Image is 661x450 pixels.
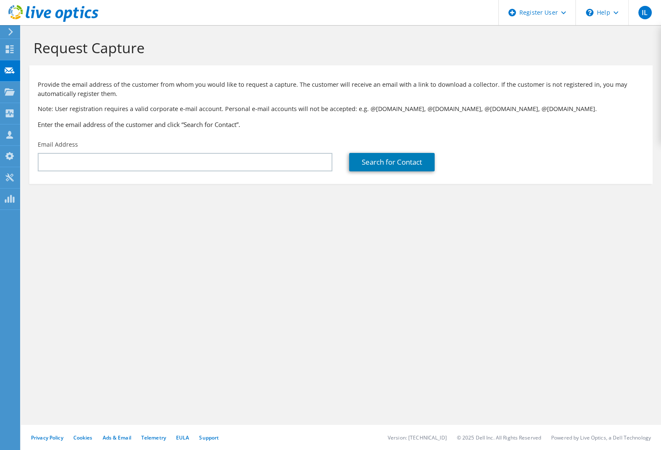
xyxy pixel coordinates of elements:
a: Privacy Policy [31,434,63,441]
h1: Request Capture [34,39,644,57]
li: Powered by Live Optics, a Dell Technology [551,434,651,441]
p: Provide the email address of the customer from whom you would like to request a capture. The cust... [38,80,644,98]
a: Telemetry [141,434,166,441]
li: Version: [TECHNICAL_ID] [388,434,447,441]
li: © 2025 Dell Inc. All Rights Reserved [457,434,541,441]
a: EULA [176,434,189,441]
a: Cookies [73,434,93,441]
h3: Enter the email address of the customer and click “Search for Contact”. [38,120,644,129]
label: Email Address [38,140,78,149]
span: IL [638,6,652,19]
svg: \n [586,9,594,16]
a: Ads & Email [103,434,131,441]
p: Note: User registration requires a valid corporate e-mail account. Personal e-mail accounts will ... [38,104,644,114]
a: Search for Contact [349,153,435,171]
a: Support [199,434,219,441]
